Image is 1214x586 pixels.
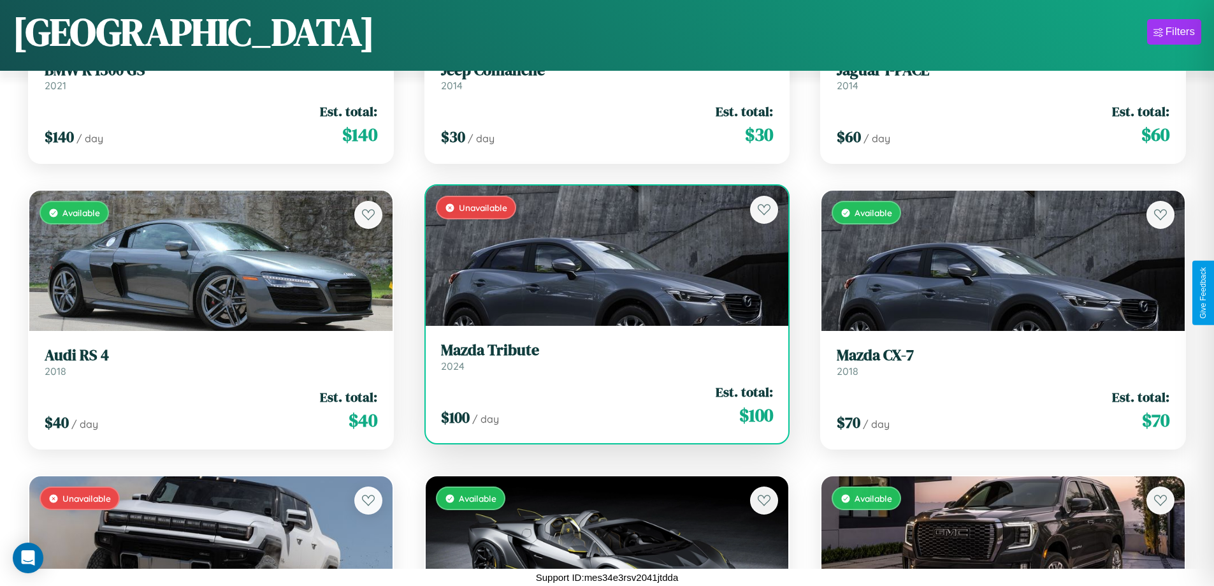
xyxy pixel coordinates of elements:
span: / day [76,132,103,145]
a: Audi RS 42018 [45,346,377,377]
span: Est. total: [320,388,377,406]
span: Unavailable [459,202,507,213]
span: $ 30 [745,122,773,147]
span: Est. total: [320,102,377,121]
div: Give Feedback [1199,267,1208,319]
p: Support ID: mes34e3rsv2041jtdda [536,569,678,586]
span: Est. total: [1112,388,1169,406]
span: 2024 [441,360,465,372]
button: Filters [1147,19,1201,45]
span: Est. total: [716,383,773,401]
span: / day [863,418,890,430]
span: 2014 [837,79,858,92]
h3: Audi RS 4 [45,346,377,365]
span: Available [459,493,496,504]
span: $ 70 [1142,407,1169,433]
span: 2014 [441,79,463,92]
h1: [GEOGRAPHIC_DATA] [13,6,375,58]
h3: Mazda CX-7 [837,346,1169,365]
span: 2021 [45,79,66,92]
span: Available [855,207,892,218]
span: / day [71,418,98,430]
span: $ 40 [45,412,69,433]
span: 2018 [45,365,66,377]
span: $ 60 [1141,122,1169,147]
span: $ 70 [837,412,860,433]
span: / day [468,132,495,145]
span: / day [864,132,890,145]
span: / day [472,413,499,425]
span: Available [62,207,100,218]
div: Filters [1166,26,1195,38]
h3: Mazda Tribute [441,341,774,360]
a: Mazda CX-72018 [837,346,1169,377]
a: Jeep Comanche2014 [441,61,774,92]
a: Mazda Tribute2024 [441,341,774,372]
a: Jaguar I-PACE2014 [837,61,1169,92]
span: $ 100 [441,407,470,428]
span: 2018 [837,365,858,377]
span: $ 60 [837,126,861,147]
a: BMW R 1300 GS2021 [45,61,377,92]
span: $ 140 [342,122,377,147]
span: $ 30 [441,126,465,147]
span: $ 100 [739,402,773,428]
span: Est. total: [1112,102,1169,121]
span: $ 40 [349,407,377,433]
span: Unavailable [62,493,111,504]
span: Est. total: [716,102,773,121]
div: Open Intercom Messenger [13,543,43,573]
span: Available [855,493,892,504]
span: $ 140 [45,126,74,147]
